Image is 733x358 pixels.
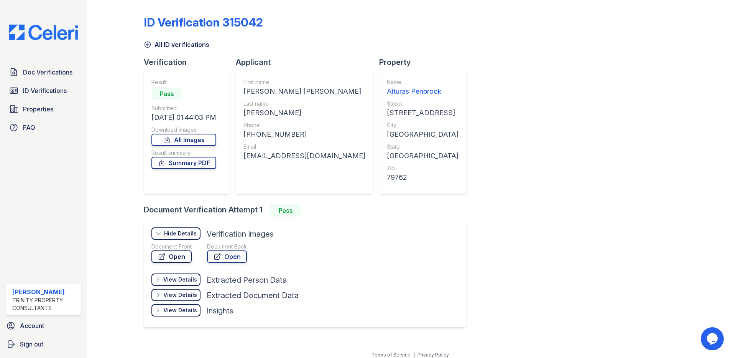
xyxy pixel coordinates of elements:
[207,250,247,263] a: Open
[151,112,216,123] div: [DATE] 01:44:03 PM
[151,126,216,134] div: Download Images
[387,151,459,161] div: [GEOGRAPHIC_DATA]
[151,104,216,112] div: Submitted
[387,108,459,118] div: [STREET_ADDRESS]
[6,65,81,80] a: Doc Verifications
[144,15,263,29] div: ID Verification 315042
[207,243,247,250] div: Document Back
[151,250,192,263] a: Open
[144,40,209,49] a: All ID verifications
[23,104,53,114] span: Properties
[3,318,84,333] a: Account
[151,88,182,100] div: Pass
[163,276,197,283] div: View Details
[243,108,365,118] div: [PERSON_NAME]
[379,57,472,68] div: Property
[144,204,472,217] div: Document Verification Attempt 1
[243,151,365,161] div: [EMAIL_ADDRESS][DOMAIN_NAME]
[3,336,84,352] a: Sign out
[163,291,197,299] div: View Details
[20,340,43,349] span: Sign out
[387,129,459,140] div: [GEOGRAPHIC_DATA]
[207,229,274,239] div: Verification Images
[164,230,197,237] div: Hide Details
[387,100,459,108] div: Street
[243,129,365,140] div: [PHONE_NUMBER]
[270,204,301,217] div: Pass
[243,100,365,108] div: Last name
[23,123,35,132] span: FAQ
[6,101,81,117] a: Properties
[387,78,459,86] div: Name
[243,121,365,129] div: Phone
[371,352,411,358] a: Terms of Service
[207,275,287,285] div: Extracted Person Data
[387,164,459,172] div: Zip
[387,143,459,151] div: State
[701,327,725,350] iframe: chat widget
[387,78,459,97] a: Name Alturas Penbrook
[12,287,78,297] div: [PERSON_NAME]
[387,86,459,97] div: Alturas Penbrook
[3,25,84,40] img: CE_Logo_Blue-a8612792a0a2168367f1c8372b55b34899dd931a85d93a1a3d3e32e68fde9ad4.png
[413,352,415,358] div: |
[144,57,236,68] div: Verification
[207,290,299,301] div: Extracted Document Data
[243,78,365,86] div: First name
[236,57,379,68] div: Applicant
[151,243,192,250] div: Document Front
[6,83,81,98] a: ID Verifications
[243,143,365,151] div: Email
[243,86,365,97] div: [PERSON_NAME] [PERSON_NAME]
[163,307,197,314] div: View Details
[12,297,78,312] div: Trinity Property Consultants
[151,78,216,86] div: Result
[387,121,459,129] div: City
[23,86,67,95] span: ID Verifications
[151,134,216,146] a: All Images
[207,305,233,316] div: Insights
[417,352,449,358] a: Privacy Policy
[20,321,44,330] span: Account
[151,157,216,169] a: Summary PDF
[387,172,459,183] div: 79762
[6,120,81,135] a: FAQ
[23,68,72,77] span: Doc Verifications
[151,149,216,157] div: Result summary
